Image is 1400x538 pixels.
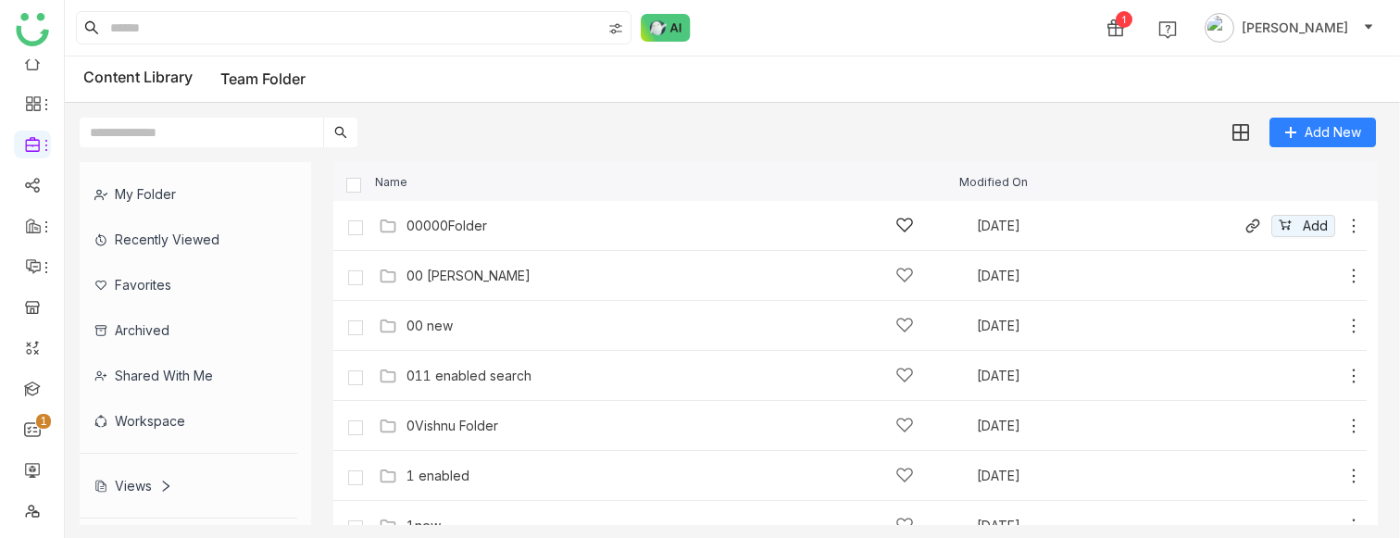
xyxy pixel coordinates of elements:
img: search-type.svg [608,21,623,36]
button: Add [1271,215,1335,237]
div: [DATE] [977,469,1166,482]
img: Folder [379,367,397,385]
div: Favorites [80,262,297,307]
img: Folder [379,217,397,235]
nz-badge-sup: 1 [36,414,51,429]
img: logo [16,13,49,46]
button: Add New [1269,118,1376,147]
div: Archived [80,307,297,353]
span: [PERSON_NAME] [1242,18,1348,38]
div: [DATE] [977,269,1166,282]
img: Folder [379,417,397,435]
img: grid.svg [1232,124,1249,141]
img: Folder [379,267,397,285]
span: Name [375,176,407,188]
span: Add New [1305,122,1361,143]
img: avatar [1205,13,1234,43]
div: [DATE] [977,219,1166,232]
div: Views [94,478,172,494]
a: 011 enabled search [406,369,531,383]
div: [DATE] [977,519,1166,532]
div: [DATE] [977,319,1166,332]
div: [DATE] [977,369,1166,382]
div: [DATE] [977,419,1166,432]
img: Folder [379,467,397,485]
button: [PERSON_NAME] [1201,13,1378,43]
img: Folder [379,517,397,535]
span: Modified On [959,176,1028,188]
a: 0Vishnu Folder [406,419,498,433]
div: Recently Viewed [80,217,297,262]
span: Add [1303,216,1328,236]
a: 00 new [406,319,453,333]
img: help.svg [1158,20,1177,39]
p: 1 [40,412,47,431]
div: My Folder [80,171,297,217]
img: Folder [379,317,397,335]
img: ask-buddy-normal.svg [641,14,691,42]
div: Workspace [80,398,297,444]
div: Shared with me [80,353,297,398]
a: Team Folder [220,69,306,88]
a: 1 enabled [406,469,469,483]
a: 1new [406,519,441,533]
div: 1 [1116,11,1132,28]
a: 00000Folder [406,219,487,233]
a: 00 [PERSON_NAME] [406,269,531,283]
div: Content Library [83,68,306,91]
